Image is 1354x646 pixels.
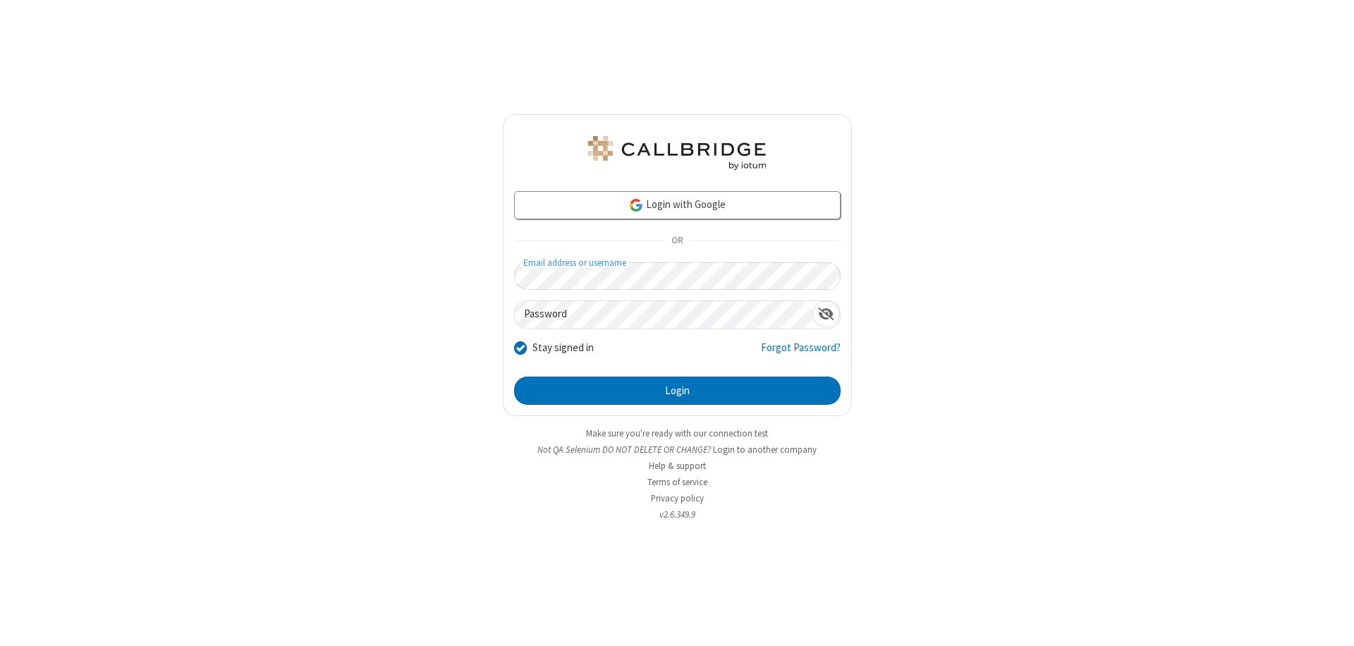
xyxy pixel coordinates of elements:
a: Help & support [649,460,706,472]
a: Terms of service [647,476,707,488]
li: Not QA Selenium DO NOT DELETE OR CHANGE? [503,443,852,456]
a: Make sure you're ready with our connection test [586,427,768,439]
li: v2.6.349.9 [503,508,852,521]
input: Password [515,301,812,329]
span: OR [666,231,688,251]
a: Login with Google [514,191,841,219]
img: google-icon.png [628,197,644,213]
button: Login to another company [713,443,817,456]
img: QA Selenium DO NOT DELETE OR CHANGE [585,136,769,170]
div: Show password [812,301,840,327]
label: Stay signed in [532,340,594,356]
button: Login [514,377,841,405]
a: Privacy policy [651,492,704,504]
a: Forgot Password? [761,340,841,367]
input: Email address or username [514,262,841,290]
